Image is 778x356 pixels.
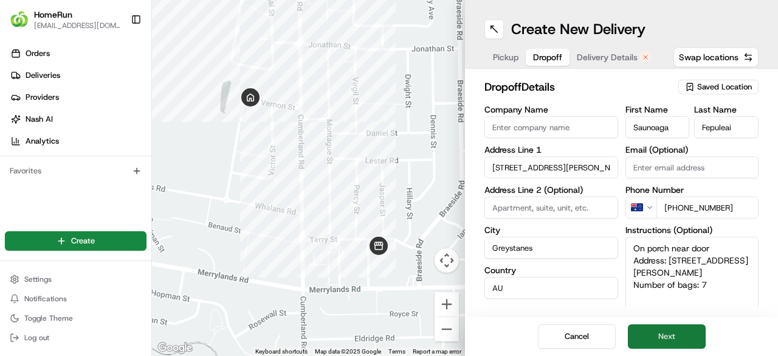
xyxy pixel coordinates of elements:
[484,116,618,138] input: Enter company name
[679,51,738,63] span: Swap locations
[5,310,146,327] button: Toggle Theme
[34,9,72,21] button: HomeRun
[24,313,73,323] span: Toggle Theme
[24,294,67,304] span: Notifications
[484,237,618,259] input: Enter city
[435,292,459,316] button: Zoom in
[413,348,461,355] a: Report a map error
[625,116,690,138] input: Enter first name
[5,66,151,85] a: Deliveries
[5,271,146,288] button: Settings
[656,197,759,218] input: Enter phone number
[484,266,618,274] label: Country
[26,136,59,147] span: Analytics
[34,21,121,30] button: [EMAIL_ADDRESS][DOMAIN_NAME]
[554,306,618,315] label: Zip Code
[5,88,151,107] a: Providers
[255,347,308,356] button: Keyboard shortcuts
[484,306,549,315] label: State
[315,348,381,355] span: Map data ©2025 Google
[673,47,759,67] button: Swap locations
[484,79,671,96] h2: dropoff Details
[484,145,618,154] label: Address Line 1
[625,237,759,328] textarea: On porch near door Address: [STREET_ADDRESS][PERSON_NAME] Number of bags: 7
[5,290,146,307] button: Notifications
[26,70,60,81] span: Deliveries
[435,317,459,341] button: Zoom out
[577,51,638,63] span: Delivery Details
[388,348,405,355] a: Terms (opens in new tab)
[5,131,151,151] a: Analytics
[26,114,53,125] span: Nash AI
[484,105,618,114] label: Company Name
[10,10,29,29] img: HomeRun
[24,333,49,343] span: Log out
[5,44,151,63] a: Orders
[5,329,146,346] button: Log out
[5,231,146,251] button: Create
[678,79,759,96] button: Saved Location
[71,236,95,246] span: Create
[625,186,759,194] label: Phone Number
[697,82,752,92] span: Saved Location
[484,226,618,234] label: City
[26,48,50,59] span: Orders
[24,274,52,284] span: Settings
[155,340,195,356] img: Google
[538,324,616,349] button: Cancel
[26,92,59,103] span: Providers
[155,340,195,356] a: Open this area in Google Maps (opens a new window)
[628,324,706,349] button: Next
[435,248,459,273] button: Map camera controls
[625,226,759,234] label: Instructions (Optional)
[484,156,618,178] input: Enter address
[484,186,618,194] label: Address Line 2 (Optional)
[484,277,618,299] input: Enter country
[533,51,562,63] span: Dropoff
[484,197,618,218] input: Apartment, suite, unit, etc.
[493,51,518,63] span: Pickup
[5,5,126,34] button: HomeRunHomeRun[EMAIL_ADDRESS][DOMAIN_NAME]
[694,116,759,138] input: Enter last name
[511,19,645,39] h1: Create New Delivery
[5,161,146,181] div: Favorites
[625,156,759,178] input: Enter email address
[625,105,690,114] label: First Name
[694,105,759,114] label: Last Name
[5,110,151,129] a: Nash AI
[625,145,759,154] label: Email (Optional)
